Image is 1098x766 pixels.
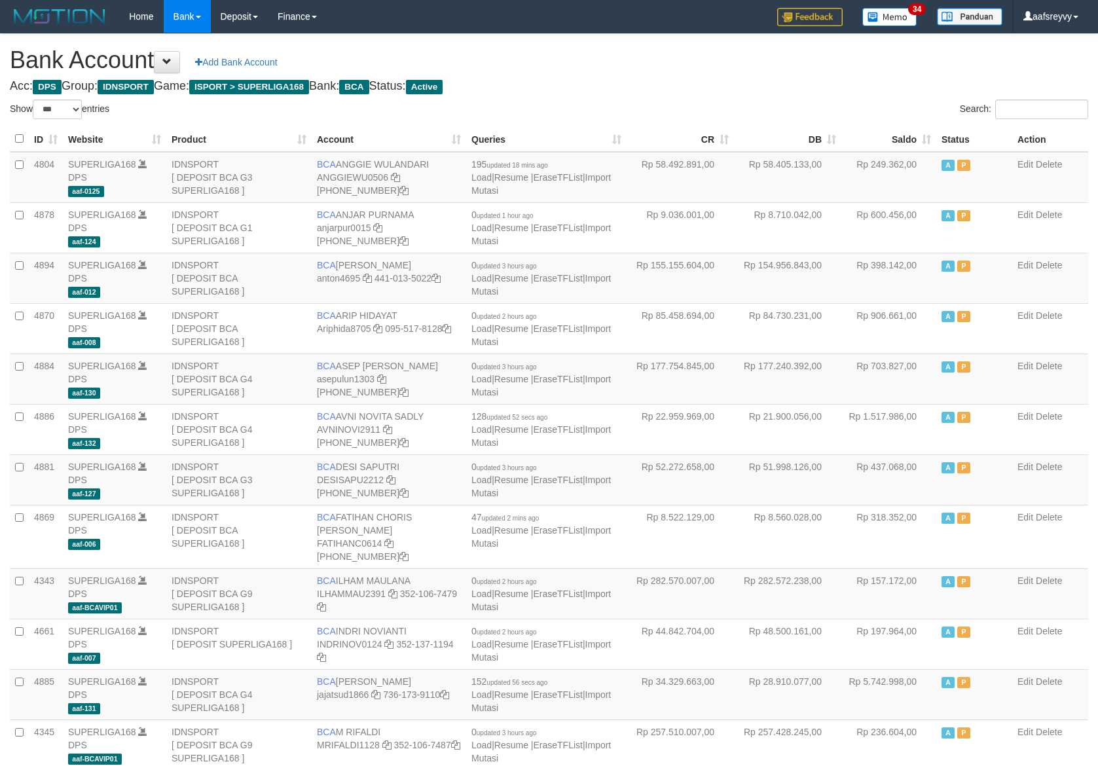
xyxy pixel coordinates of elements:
[1036,512,1062,522] a: Delete
[627,669,734,720] td: Rp 34.329.663,00
[440,689,449,700] a: Copy 7361739110 to clipboard
[471,689,492,700] a: Load
[166,126,312,152] th: Product: activate to sort column ascending
[471,374,492,384] a: Load
[388,589,397,599] a: Copy ILHAMMAU2391 to clipboard
[317,273,360,283] a: anton4695
[63,454,166,505] td: DPS
[471,411,547,422] span: 128
[312,404,466,454] td: AVNI NOVITA SADLY [PHONE_NUMBER]
[1017,727,1033,737] a: Edit
[1017,159,1033,170] a: Edit
[312,669,466,720] td: [PERSON_NAME] 736-173-9110
[317,676,336,687] span: BCA
[63,404,166,454] td: DPS
[471,210,611,246] span: | | |
[841,454,936,505] td: Rp 437.068,00
[734,303,841,354] td: Rp 84.730.231,00
[371,689,380,700] a: Copy jajatsud1866 to clipboard
[29,669,63,720] td: 4885
[317,639,382,649] a: INDRINOV0124
[68,512,136,522] a: SUPERLIGA168
[482,515,540,522] span: updated 2 mins ago
[399,236,409,246] a: Copy 4062281620 to clipboard
[317,374,375,384] a: asepulun1303
[383,424,392,435] a: Copy AVNINOVI2911 to clipboard
[734,505,841,568] td: Rp 8.560.028,00
[471,210,534,220] span: 0
[471,273,611,297] a: Import Mutasi
[33,100,82,119] select: Showentries
[187,51,285,73] a: Add Bank Account
[386,475,395,485] a: Copy DESISAPU2212 to clipboard
[373,323,382,334] a: Copy Ariphida8705 to clipboard
[627,454,734,505] td: Rp 52.272.658,00
[841,354,936,404] td: Rp 703.827,00
[477,629,537,636] span: updated 2 hours ago
[317,210,336,220] span: BCA
[317,602,326,612] a: Copy 3521067479 to clipboard
[841,619,936,669] td: Rp 197.964,00
[317,172,388,183] a: ANGGIEWU0506
[317,740,380,750] a: MRIFALDI1128
[627,202,734,253] td: Rp 9.036.001,00
[471,424,611,448] a: Import Mutasi
[399,185,409,196] a: Copy 4062213373 to clipboard
[494,740,528,750] a: Resume
[734,202,841,253] td: Rp 8.710.042,00
[957,627,970,638] span: Paused
[1017,575,1033,586] a: Edit
[533,374,582,384] a: EraseTFList
[957,462,970,473] span: Paused
[960,100,1088,119] label: Search:
[533,273,582,283] a: EraseTFList
[68,438,100,449] span: aaf-132
[63,253,166,303] td: DPS
[841,404,936,454] td: Rp 1.517.986,00
[942,627,955,638] span: Active
[63,505,166,568] td: DPS
[471,361,537,371] span: 0
[533,740,582,750] a: EraseTFList
[957,311,970,322] span: Paused
[471,639,492,649] a: Load
[68,626,136,636] a: SUPERLIGA168
[68,361,136,371] a: SUPERLIGA168
[942,261,955,272] span: Active
[68,210,136,220] a: SUPERLIGA168
[1017,462,1033,472] a: Edit
[471,626,537,636] span: 0
[68,676,136,687] a: SUPERLIGA168
[68,411,136,422] a: SUPERLIGA168
[494,424,528,435] a: Resume
[533,323,582,334] a: EraseTFList
[29,126,63,152] th: ID: activate to sort column ascending
[841,202,936,253] td: Rp 600.456,00
[312,202,466,253] td: ANJAR PURNAMA [PHONE_NUMBER]
[627,568,734,619] td: Rp 282.570.007,00
[471,172,611,196] a: Import Mutasi
[29,303,63,354] td: 4870
[29,619,63,669] td: 4661
[63,303,166,354] td: DPS
[166,253,312,303] td: IDNSPORT [ DEPOSIT BCA SUPERLIGA168 ]
[957,513,970,524] span: Paused
[68,260,136,270] a: SUPERLIGA168
[391,172,400,183] a: Copy ANGGIEWU0506 to clipboard
[533,475,582,485] a: EraseTFList
[10,100,109,119] label: Show entries
[317,323,371,334] a: Ariphida8705
[937,8,1002,26] img: panduan.png
[1017,260,1033,270] a: Edit
[471,639,611,663] a: Import Mutasi
[627,505,734,568] td: Rp 8.522.129,00
[957,210,970,221] span: Paused
[68,602,122,613] span: aaf-BCAVIP01
[384,639,393,649] a: Copy INDRINOV0124 to clipboard
[942,576,955,587] span: Active
[312,454,466,505] td: DESI SAPUTRI [PHONE_NUMBER]
[317,462,336,472] span: BCA
[29,253,63,303] td: 4894
[942,210,955,221] span: Active
[942,462,955,473] span: Active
